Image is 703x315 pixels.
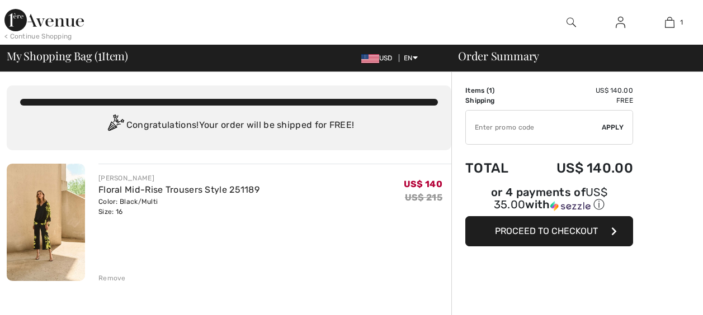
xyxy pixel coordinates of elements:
[445,50,696,61] div: Order Summary
[645,16,693,29] a: 1
[98,47,102,62] span: 1
[465,187,633,216] div: or 4 payments ofUS$ 35.00withSezzle Click to learn more about Sezzle
[526,85,633,96] td: US$ 140.00
[607,16,634,30] a: Sign In
[567,16,576,29] img: search the website
[465,187,633,212] div: or 4 payments of with
[98,273,126,283] div: Remove
[680,17,683,27] span: 1
[494,185,607,211] span: US$ 35.00
[4,31,72,41] div: < Continue Shopping
[361,54,379,63] img: US Dollar
[465,96,526,106] td: Shipping
[4,9,84,31] img: 1ère Avenue
[526,96,633,106] td: Free
[104,114,126,137] img: Congratulation2.svg
[550,201,591,211] img: Sezzle
[466,111,602,144] input: Promo code
[616,16,625,29] img: My Info
[405,192,442,203] s: US$ 215
[98,197,260,217] div: Color: Black/Multi Size: 16
[7,50,128,61] span: My Shopping Bag ( Item)
[465,216,633,246] button: Proceed to Checkout
[98,173,260,183] div: [PERSON_NAME]
[665,16,674,29] img: My Bag
[526,149,633,187] td: US$ 140.00
[495,226,598,236] span: Proceed to Checkout
[465,149,526,187] td: Total
[98,184,260,195] a: Floral Mid-Rise Trousers Style 251189
[602,122,624,132] span: Apply
[404,54,418,62] span: EN
[465,85,526,96] td: Items ( )
[489,87,492,94] span: 1
[7,164,85,281] img: Floral Mid-Rise Trousers Style 251189
[361,54,397,62] span: USD
[404,179,442,189] span: US$ 140
[20,114,438,137] div: Congratulations! Your order will be shipped for FREE!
